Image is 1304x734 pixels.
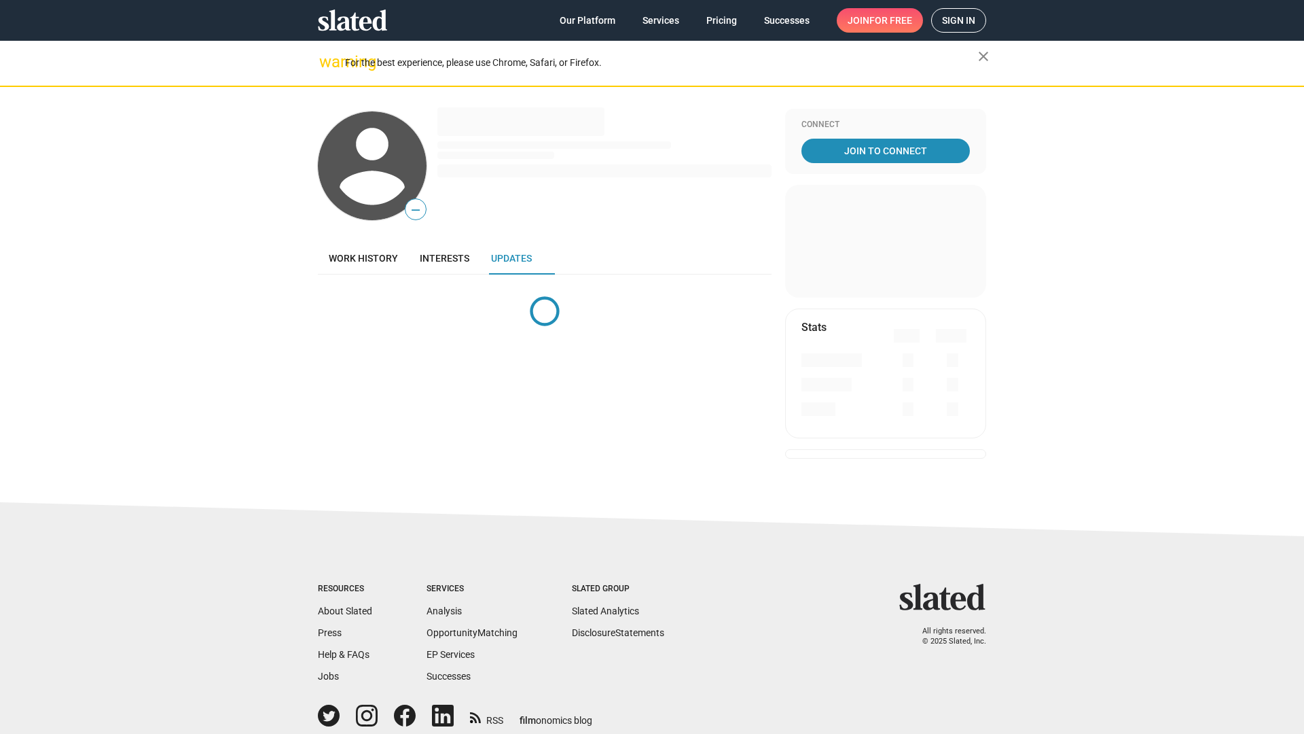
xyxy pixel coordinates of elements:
span: Our Platform [560,8,615,33]
p: All rights reserved. © 2025 Slated, Inc. [908,627,986,646]
a: Pricing [695,8,748,33]
a: Interests [409,242,480,275]
a: Updates [480,242,543,275]
a: Slated Analytics [572,606,639,616]
div: Resources [318,584,372,595]
a: Successes [427,671,471,682]
a: Help & FAQs [318,649,369,660]
span: Join [848,8,912,33]
a: Joinfor free [837,8,923,33]
span: Updates [491,253,532,264]
span: Join To Connect [804,139,967,163]
span: film [520,715,536,726]
span: Pricing [706,8,737,33]
a: Work history [318,242,409,275]
span: for free [869,8,912,33]
div: Slated Group [572,584,664,595]
a: About Slated [318,606,372,616]
div: For the best experience, please use Chrome, Safari, or Firefox. [345,54,978,72]
a: Services [632,8,690,33]
span: Interests [420,253,469,264]
a: Analysis [427,606,462,616]
a: Sign in [931,8,986,33]
a: Our Platform [549,8,626,33]
span: Sign in [942,9,975,32]
a: Press [318,627,342,638]
mat-card-title: Stats [801,320,827,334]
a: filmonomics blog [520,703,592,727]
a: EP Services [427,649,475,660]
span: — [405,201,426,219]
span: Services [642,8,679,33]
span: Work history [329,253,398,264]
a: DisclosureStatements [572,627,664,638]
mat-icon: warning [319,54,336,70]
a: Jobs [318,671,339,682]
a: RSS [470,706,503,727]
div: Connect [801,120,970,130]
a: OpportunityMatching [427,627,518,638]
a: Join To Connect [801,139,970,163]
span: Successes [764,8,810,33]
a: Successes [753,8,820,33]
div: Services [427,584,518,595]
mat-icon: close [975,48,992,65]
